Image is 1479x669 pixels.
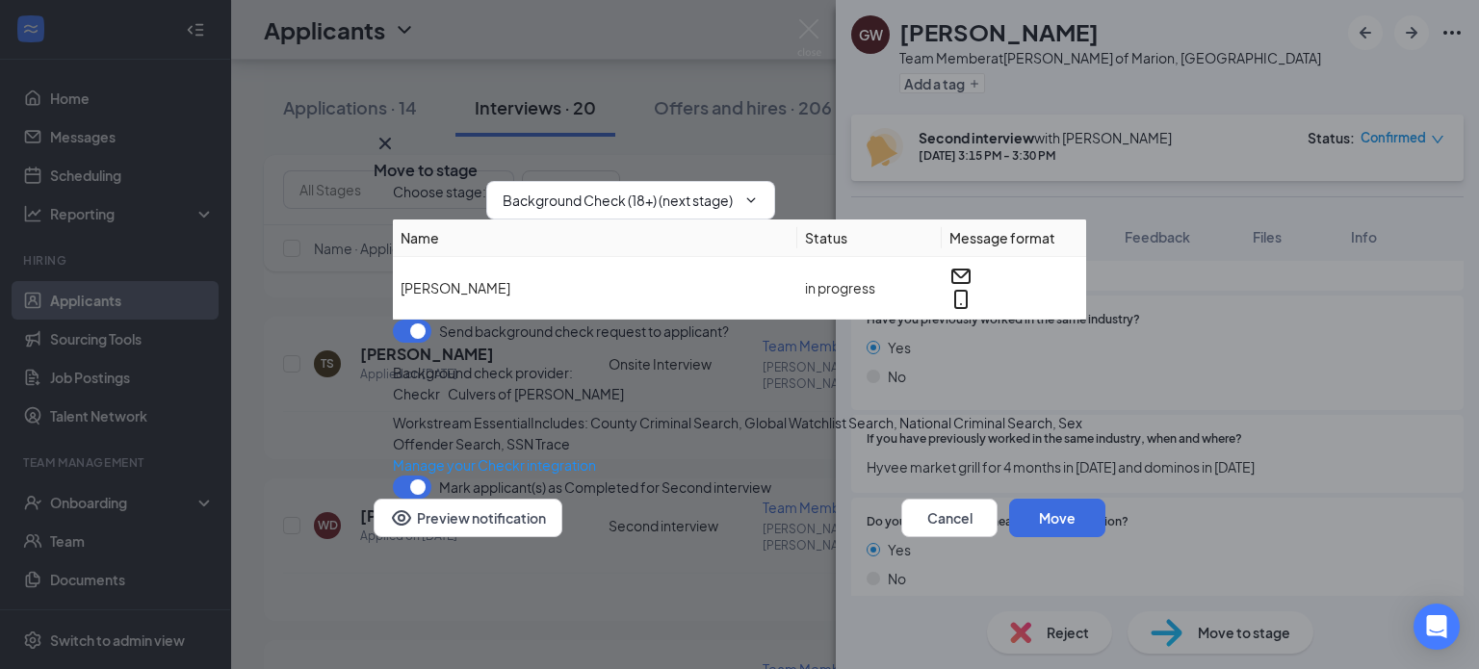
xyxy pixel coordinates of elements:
th: Name [393,219,797,257]
span: Includes : County Criminal Search, Global Watchlist Search, National Criminal Search, Sex Offende... [393,414,1082,452]
svg: MobileSms [949,288,973,311]
span: Checkr [393,385,440,402]
span: Manage your Checkr integration [393,456,596,474]
th: Message format [942,219,1086,257]
svg: Cross [374,132,397,155]
button: Preview notificationEye [374,499,562,537]
div: Open Intercom Messenger [1414,604,1460,650]
span: [PERSON_NAME] [401,279,510,296]
th: Status [797,219,942,257]
button: Close [374,132,397,155]
span: Background check provider : [393,362,1086,383]
a: Manage your Checkr integration [393,454,596,476]
span: Mark applicant(s) as Completed for Second interview [439,476,771,499]
svg: ChevronDown [743,193,759,208]
span: Send background check request to applicant? [439,320,729,343]
svg: Eye [390,506,413,529]
span: Culvers of [PERSON_NAME] [448,385,624,402]
svg: Email [949,265,973,288]
span: Workstream Essential [393,414,531,431]
span: Choose stage : [393,181,486,219]
button: Cancel [901,499,998,537]
td: in progress [797,257,942,320]
h3: Move to stage [374,160,478,181]
button: Move [1009,499,1105,537]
